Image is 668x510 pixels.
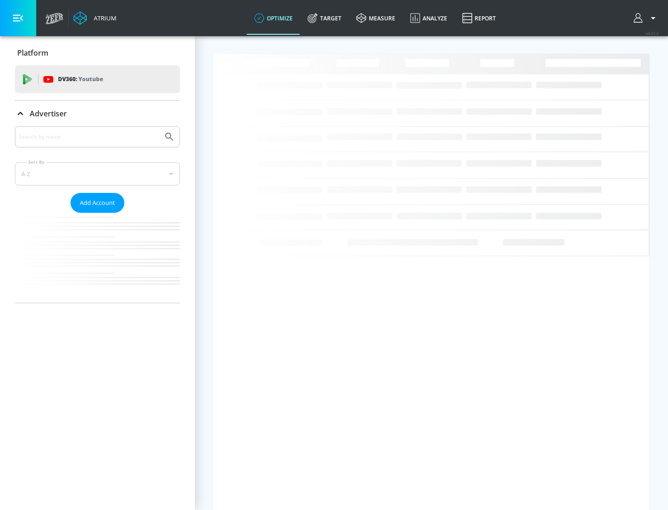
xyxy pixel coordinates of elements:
div: DV360: Youtube [15,65,180,93]
p: Platform [17,48,48,58]
input: Search by name [19,131,159,143]
a: Atrium [73,11,116,25]
nav: list of Advertiser [15,213,180,303]
div: Atrium [90,14,116,22]
a: Report [455,1,503,35]
p: DV360: [58,74,103,84]
div: Advertiser [15,126,180,303]
a: measure [349,1,403,35]
button: Add Account [71,193,124,213]
a: Target [300,1,349,35]
span: v 4.22.2 [646,31,659,36]
span: Add Account [80,198,115,208]
p: Advertiser [30,108,67,119]
label: Sort By [26,159,46,165]
div: Platform [15,40,180,66]
div: A-Z [15,162,180,185]
p: Youtube [78,74,103,84]
a: Analyze [403,1,455,35]
div: Advertiser [15,101,180,127]
a: optimize [247,1,300,35]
